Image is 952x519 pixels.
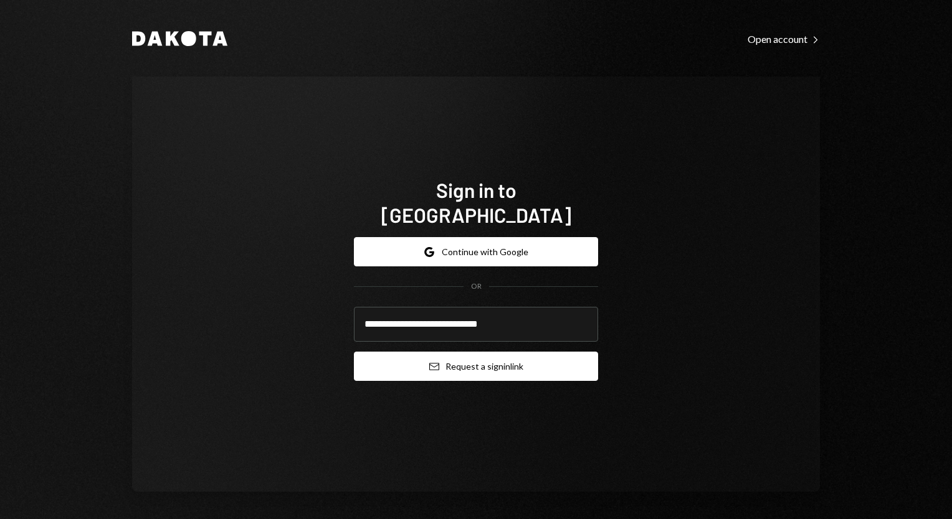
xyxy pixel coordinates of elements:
[354,237,598,266] button: Continue with Google
[748,33,820,45] div: Open account
[354,177,598,227] h1: Sign in to [GEOGRAPHIC_DATA]
[354,352,598,381] button: Request a signinlink
[748,32,820,45] a: Open account
[471,281,482,292] div: OR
